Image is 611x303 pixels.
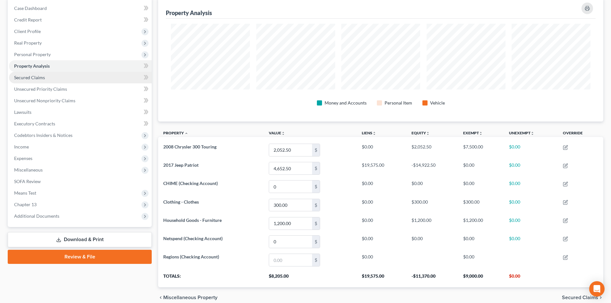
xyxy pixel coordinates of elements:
span: Codebtors Insiders & Notices [14,132,72,138]
i: unfold_more [426,131,430,135]
td: $1,200.00 [406,214,458,232]
th: $8,205.00 [264,269,357,287]
td: $0.00 [406,232,458,251]
span: Miscellaneous Property [163,295,217,300]
td: $1,200.00 [458,214,504,232]
span: Clothing - Clothes [163,199,199,205]
span: 2017 Jeep Patriot [163,162,199,168]
span: Income [14,144,29,149]
input: 0.00 [269,254,312,266]
a: Unexemptunfold_more [509,130,534,135]
td: $300.00 [406,196,458,214]
input: 0.00 [269,199,312,211]
td: $0.00 [504,196,558,214]
span: Secured Claims [562,295,598,300]
span: CHIME (Checking Account) [163,181,218,186]
td: $2,052.50 [406,141,458,159]
th: $9,000.00 [458,269,504,287]
span: Credit Report [14,17,42,22]
span: Chapter 13 [14,202,37,207]
span: Miscellaneous [14,167,43,173]
td: $0.00 [458,251,504,269]
a: Lawsuits [9,106,152,118]
td: $0.00 [357,251,406,269]
span: Unsecured Priority Claims [14,86,67,92]
i: expand_less [184,131,188,135]
a: Unsecured Priority Claims [9,83,152,95]
td: $0.00 [504,159,558,178]
td: $0.00 [357,141,406,159]
span: Real Property [14,40,42,46]
td: $0.00 [504,232,558,251]
span: Household Goods - Furniture [163,217,222,223]
td: $0.00 [458,232,504,251]
div: $ [312,199,320,211]
td: $0.00 [357,178,406,196]
div: $ [312,236,320,248]
input: 0.00 [269,236,312,248]
th: Totals: [158,269,263,287]
span: Additional Documents [14,213,59,219]
a: Credit Report [9,14,152,26]
span: Means Test [14,190,36,196]
i: unfold_more [479,131,483,135]
td: $0.00 [458,159,504,178]
div: $ [312,144,320,156]
span: 2008 Chrysler 300 Touring [163,144,216,149]
span: Lawsuits [14,109,31,115]
input: 0.00 [269,181,312,193]
span: Unsecured Nonpriority Claims [14,98,75,103]
a: Property Analysis [9,60,152,72]
span: Case Dashboard [14,5,47,11]
td: $0.00 [504,178,558,196]
span: Regions (Checking Account) [163,254,219,259]
button: Secured Claims chevron_right [562,295,603,300]
div: Vehicle [430,100,445,106]
div: $ [312,162,320,174]
th: $0.00 [504,269,558,287]
span: SOFA Review [14,179,41,184]
input: 0.00 [269,162,312,174]
td: $300.00 [458,196,504,214]
span: Personal Property [14,52,51,57]
a: Review & File [8,250,152,264]
a: Equityunfold_more [412,130,430,135]
i: chevron_right [598,295,603,300]
th: $19,575.00 [357,269,406,287]
i: chevron_left [158,295,163,300]
div: $ [312,254,320,266]
td: $0.00 [357,232,406,251]
i: unfold_more [281,131,285,135]
span: Client Profile [14,29,41,34]
td: $19,575.00 [357,159,406,178]
span: Secured Claims [14,75,45,80]
input: 0.00 [269,144,312,156]
td: -$14,922.50 [406,159,458,178]
td: $7,500.00 [458,141,504,159]
a: Case Dashboard [9,3,152,14]
button: chevron_left Miscellaneous Property [158,295,217,300]
div: Money and Accounts [325,100,367,106]
span: Executory Contracts [14,121,55,126]
i: unfold_more [530,131,534,135]
td: $0.00 [357,214,406,232]
div: Personal Item [385,100,412,106]
div: $ [312,217,320,230]
input: 0.00 [269,217,312,230]
a: SOFA Review [9,176,152,187]
td: $0.00 [504,214,558,232]
a: Valueunfold_more [269,130,285,135]
a: Download & Print [8,232,152,247]
a: Unsecured Nonpriority Claims [9,95,152,106]
td: $0.00 [357,196,406,214]
a: Exemptunfold_more [463,130,483,135]
span: Expenses [14,156,32,161]
a: Secured Claims [9,72,152,83]
td: $0.00 [504,141,558,159]
div: Open Intercom Messenger [589,281,605,297]
a: Property expand_less [163,130,188,135]
a: Liensunfold_more [362,130,376,135]
th: -$11,370.00 [406,269,458,287]
td: $0.00 [458,178,504,196]
td: $0.00 [406,178,458,196]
